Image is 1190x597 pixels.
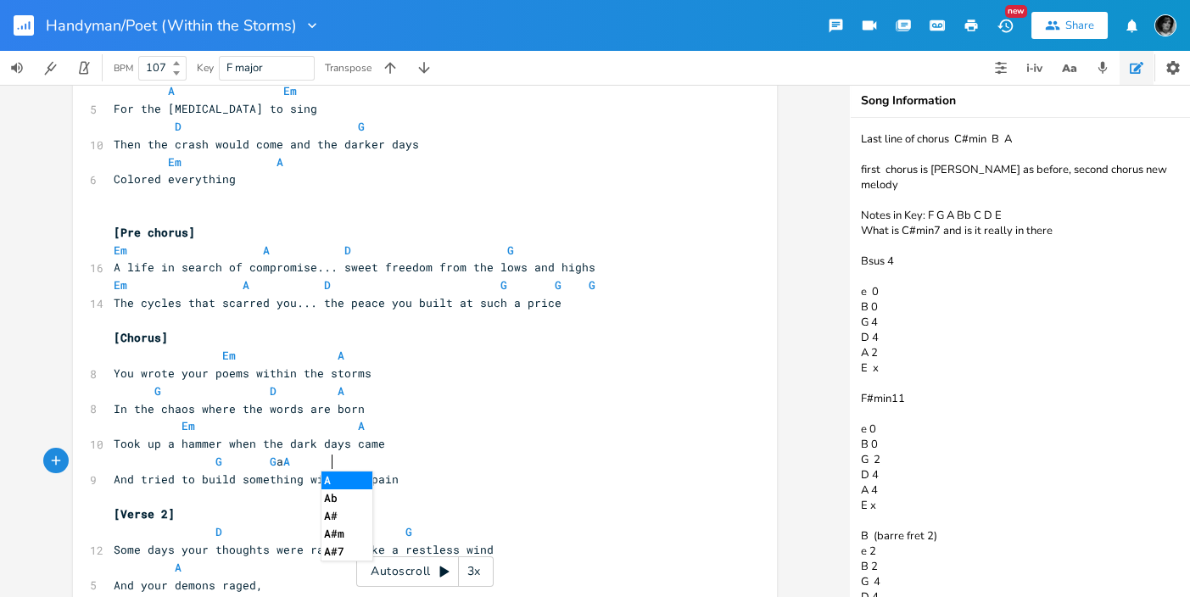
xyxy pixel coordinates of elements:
[215,454,222,469] span: G
[459,556,489,587] div: 3x
[226,60,263,75] span: F major
[114,471,399,487] span: And tried to build something with the pain
[182,418,195,433] span: Em
[988,10,1022,41] button: New
[358,119,365,134] span: G
[46,18,297,33] span: Handyman/Poet (Within the Storms)
[114,277,127,293] span: Em
[1154,14,1176,36] img: Conni Leigh
[321,489,372,507] li: Ab
[114,454,290,469] span: a
[851,118,1190,597] textarea: maybe different melody on "you steeled yourself.... Last line of chorus C#min B A first chorus is...
[321,543,372,561] li: A#7
[405,524,412,539] span: G
[321,507,372,525] li: A#
[283,454,290,469] span: A
[270,454,277,469] span: G
[114,225,195,240] span: [Pre chorus]
[114,542,494,557] span: Some days your thoughts were racing like a restless wind
[555,277,561,293] span: G
[277,154,283,170] span: A
[175,560,182,575] span: A
[270,383,277,399] span: D
[507,243,514,258] span: G
[344,243,351,258] span: D
[263,243,270,258] span: A
[324,277,331,293] span: D
[114,506,175,522] span: [Verse 2]
[589,277,595,293] span: G
[114,101,317,116] span: For the [MEDICAL_DATA] to sing
[222,348,236,363] span: Em
[114,64,133,73] div: BPM
[114,577,263,593] span: And your demons raged,
[114,243,127,258] span: Em
[356,556,494,587] div: Autoscroll
[215,524,222,539] span: D
[321,525,372,543] li: A#m
[197,63,214,73] div: Key
[114,137,419,152] span: Then the crash would come and the darker days
[168,83,175,98] span: A
[114,330,168,345] span: [Chorus]
[500,277,507,293] span: G
[1031,12,1108,39] button: Share
[1065,18,1094,33] div: Share
[861,95,1180,107] div: Song Information
[168,154,182,170] span: Em
[175,119,182,134] span: D
[114,171,236,187] span: Colored everything
[283,83,297,98] span: Em
[114,295,561,310] span: The cycles that scarred you... the peace you built at such a price
[358,418,365,433] span: A
[1005,5,1027,18] div: New
[154,383,161,399] span: G
[114,365,372,381] span: You wrote your poems within the storms
[325,63,372,73] div: Transpose
[114,259,595,275] span: A life in search of compromise... sweet freedom from the lows and highs
[114,436,385,451] span: Took up a hammer when the dark days came
[338,383,344,399] span: A
[321,471,372,489] li: A
[114,401,365,416] span: In the chaos where the words are born
[338,348,344,363] span: A
[243,277,249,293] span: A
